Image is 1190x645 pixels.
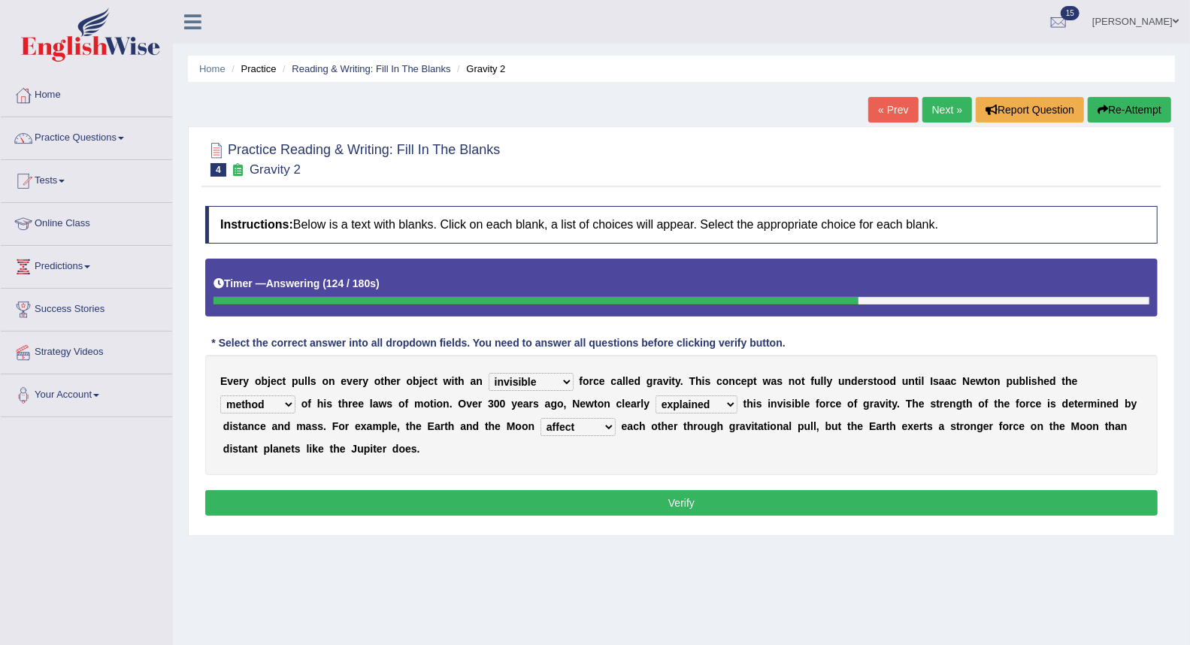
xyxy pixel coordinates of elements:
b: T [689,375,696,387]
b: r [348,398,352,410]
b: e [804,398,810,410]
b: g [551,398,558,410]
b: n [729,375,736,387]
b: b [262,375,268,387]
b: e [836,398,842,410]
b: r [441,420,444,432]
b: w [763,375,771,387]
b: r [826,398,830,410]
b: e [341,375,347,387]
b: o [322,375,329,387]
b: t [430,398,434,410]
a: Practice Questions [1,117,172,155]
b: s [777,375,783,387]
b: o [557,398,564,410]
a: Next » [922,97,972,123]
b: v [777,398,783,410]
b: o [407,375,413,387]
b: c [593,375,599,387]
b: a [523,398,529,410]
b: N [962,375,970,387]
b: s [931,398,937,410]
b: i [768,398,771,410]
b: c [716,375,722,387]
b: n [476,375,483,387]
b: . [897,398,900,410]
b: o [877,375,884,387]
b: s [386,398,392,410]
b: h [410,420,416,432]
b: i [792,398,795,410]
b: g [646,375,653,387]
b: h [342,398,349,410]
b: i [753,398,756,410]
b: a [373,398,379,410]
b: N [572,398,580,410]
b: n [248,420,255,432]
b: i [1098,398,1101,410]
b: c [735,375,741,387]
b: r [870,398,874,410]
b: e [1004,398,1010,410]
b: ( [322,277,326,289]
a: Tests [1,160,172,198]
b: w [586,398,594,410]
b: r [637,398,640,410]
b: o [883,375,890,387]
div: * Select the correct answer into all dropdown fields. You need to answer all questions before cli... [205,335,792,351]
b: l [801,398,804,410]
b: Answering [266,277,320,289]
b: h [695,375,702,387]
b: r [239,375,243,387]
b: t [963,398,967,410]
button: Verify [205,490,1158,516]
b: a [242,420,248,432]
b: l [622,398,625,410]
b: u [902,375,909,387]
b: a [272,420,278,432]
b: f [985,398,989,410]
b: y [362,375,368,387]
b: i [919,375,922,387]
b: O [458,398,466,410]
b: b [413,375,419,387]
b: l [307,375,310,387]
b: r [653,375,657,387]
b: t [984,375,988,387]
b: o [255,375,262,387]
b: y [511,398,517,410]
b: r [1084,398,1088,410]
b: g [956,398,963,410]
b: c [611,375,617,387]
b: o [795,375,802,387]
b: 124 / 180s [326,277,376,289]
b: n [909,375,916,387]
b: t [672,375,676,387]
a: Your Account [1,374,172,412]
b: f [307,398,311,410]
b: i [229,420,232,432]
b: l [622,375,625,387]
b: c [830,398,836,410]
b: e [970,375,976,387]
b: v [227,375,233,387]
b: f [811,375,815,387]
b: r [940,398,943,410]
b: t [338,398,342,410]
b: a [306,420,312,432]
b: y [1131,398,1137,410]
b: t [936,398,940,410]
b: h [448,420,455,432]
b: o [583,375,589,387]
b: F [332,420,339,432]
span: 4 [210,163,226,177]
b: t [1074,398,1078,410]
b: f [816,398,819,410]
b: x [361,420,367,432]
b: a [939,375,945,387]
b: o [301,398,308,410]
h5: Timer — [213,278,380,289]
b: e [741,375,747,387]
a: Predictions [1,246,172,283]
b: t [995,398,998,410]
